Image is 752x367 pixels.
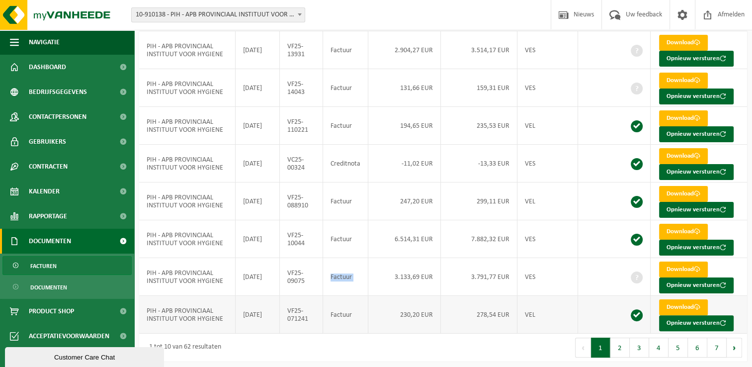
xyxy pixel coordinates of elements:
td: VES [517,31,578,69]
td: [DATE] [236,183,280,220]
td: VEL [517,183,578,220]
button: 4 [649,338,668,358]
a: Download [659,35,708,51]
td: VES [517,145,578,183]
td: VF25-071241 [280,296,323,334]
td: PIH - APB PROVINCIAAL INSTITUUT VOOR HYGIENE [139,296,236,334]
td: 235,53 EUR [441,107,517,145]
span: Contracten [29,154,68,179]
button: Next [727,338,742,358]
a: Facturen [2,256,132,275]
td: VES [517,258,578,296]
span: Facturen [30,257,57,275]
td: VEL [517,296,578,334]
a: Documenten [2,277,132,296]
td: PIH - APB PROVINCIAAL INSTITUUT VOOR HYGIENE [139,107,236,145]
a: Download [659,148,708,164]
button: Opnieuw versturen [659,277,734,293]
td: 6.514,31 EUR [368,220,441,258]
button: 5 [668,338,688,358]
button: Opnieuw versturen [659,164,734,180]
button: Opnieuw versturen [659,126,734,142]
a: Download [659,299,708,315]
td: [DATE] [236,258,280,296]
td: 3.514,17 EUR [441,31,517,69]
td: [DATE] [236,107,280,145]
td: VF25-14043 [280,69,323,107]
td: 278,54 EUR [441,296,517,334]
button: Opnieuw versturen [659,240,734,256]
button: Opnieuw versturen [659,89,734,104]
span: 10-910138 - PIH - APB PROVINCIAAL INSTITUUT VOOR HYGIENE - ANTWERPEN [132,8,305,22]
span: Contactpersonen [29,104,86,129]
td: VC25-00324 [280,145,323,183]
td: VF25-09075 [280,258,323,296]
td: Factuur [323,220,368,258]
td: [DATE] [236,145,280,183]
button: 3 [630,338,649,358]
td: Factuur [323,183,368,220]
td: Factuur [323,31,368,69]
span: 10-910138 - PIH - APB PROVINCIAAL INSTITUUT VOOR HYGIENE - ANTWERPEN [131,7,305,22]
button: Opnieuw versturen [659,51,734,67]
td: PIH - APB PROVINCIAAL INSTITUUT VOOR HYGIENE [139,145,236,183]
iframe: chat widget [5,345,166,367]
span: Navigatie [29,30,60,55]
td: -11,02 EUR [368,145,441,183]
a: Download [659,186,708,202]
td: PIH - APB PROVINCIAAL INSTITUUT VOOR HYGIENE [139,183,236,220]
td: [DATE] [236,69,280,107]
td: 2.904,27 EUR [368,31,441,69]
a: Download [659,73,708,89]
td: VF25-088910 [280,183,323,220]
span: Dashboard [29,55,66,80]
td: 247,20 EUR [368,183,441,220]
td: VES [517,220,578,258]
a: Download [659,224,708,240]
td: [DATE] [236,31,280,69]
td: 131,66 EUR [368,69,441,107]
td: VF25-13931 [280,31,323,69]
span: Acceptatievoorwaarden [29,324,109,349]
button: 7 [707,338,727,358]
a: Download [659,262,708,277]
td: [DATE] [236,220,280,258]
td: PIH - APB PROVINCIAAL INSTITUUT VOOR HYGIENE [139,258,236,296]
td: Factuur [323,69,368,107]
td: 3.133,69 EUR [368,258,441,296]
td: Factuur [323,296,368,334]
td: Creditnota [323,145,368,183]
button: Opnieuw versturen [659,315,734,331]
button: 2 [610,338,630,358]
td: 299,11 EUR [441,183,517,220]
span: Rapportage [29,204,67,229]
td: PIH - APB PROVINCIAAL INSTITUUT VOOR HYGIENE [139,31,236,69]
button: 1 [591,338,610,358]
button: 6 [688,338,707,358]
button: Previous [575,338,591,358]
td: Factuur [323,107,368,145]
span: Product Shop [29,299,74,324]
td: 7.882,32 EUR [441,220,517,258]
span: Documenten [30,278,67,297]
td: VF25-10044 [280,220,323,258]
td: VF25-110221 [280,107,323,145]
td: PIH - APB PROVINCIAAL INSTITUUT VOOR HYGIENE [139,69,236,107]
td: VES [517,69,578,107]
td: Factuur [323,258,368,296]
td: [DATE] [236,296,280,334]
span: Bedrijfsgegevens [29,80,87,104]
span: Gebruikers [29,129,66,154]
div: 1 tot 10 van 62 resultaten [144,339,221,357]
span: Kalender [29,179,60,204]
td: -13,33 EUR [441,145,517,183]
button: Opnieuw versturen [659,202,734,218]
td: 230,20 EUR [368,296,441,334]
span: Documenten [29,229,71,254]
td: 159,31 EUR [441,69,517,107]
a: Download [659,110,708,126]
td: 3.791,77 EUR [441,258,517,296]
td: 194,65 EUR [368,107,441,145]
td: PIH - APB PROVINCIAAL INSTITUUT VOOR HYGIENE [139,220,236,258]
